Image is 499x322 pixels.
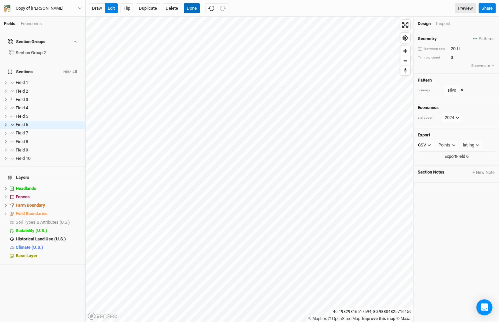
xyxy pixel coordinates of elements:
div: Field 3 [16,97,81,102]
div: 40.19829816517594 , -80.98804825716159 [331,308,413,315]
button: Redo (^Z) [217,3,229,13]
div: silvo [447,87,456,94]
button: CSV [415,140,434,150]
button: draw [89,3,105,13]
h4: Export [418,132,495,138]
button: Showmore [471,63,495,69]
div: Field 1 [16,80,81,85]
span: Historical Land Use (U.S.) [16,236,66,241]
div: Copy of [PERSON_NAME] [16,5,63,12]
span: Field 7 [16,130,28,135]
span: Field 10 [16,156,30,161]
a: Mapbox logo [88,312,117,320]
button: Show section groups [72,39,78,44]
canvas: Map [86,17,413,322]
button: Points [435,140,459,150]
button: Zoom in [400,46,410,56]
div: Field 9 [16,147,81,153]
button: ExportField 6 [418,151,495,162]
span: Field 8 [16,139,28,144]
div: Climate (U.S.) [16,245,81,250]
span: Section Notes [418,170,444,176]
button: Undo (^z) [205,3,217,13]
span: Fences [16,194,30,199]
span: Soil Types & Attributes (U.S.) [16,220,70,225]
div: Field 2 [16,89,81,94]
button: Flip [120,3,133,13]
h4: Pattern [418,78,495,83]
div: Section Groups [8,39,46,44]
h4: Geometry [418,36,437,41]
span: Climate (U.S.) [16,245,43,250]
div: Inspect [436,21,460,27]
button: Enter fullscreen [400,20,410,30]
span: Headlands [16,186,36,191]
span: Field Boundaries [16,211,48,216]
button: Reset bearing to north [400,66,410,75]
div: Section Group 2 [16,50,81,56]
button: Zoom out [400,56,410,66]
div: Field Boundaries [16,211,81,216]
h4: Economics [418,105,495,110]
span: Field 4 [16,105,28,110]
button: 2024 [442,113,462,123]
div: Headlands [16,186,81,191]
span: Field 2 [16,89,28,94]
div: Design [418,21,431,27]
div: Field 4 [16,105,81,111]
div: Copy of Coffelt [16,5,63,12]
div: Field 10 [16,156,81,161]
button: Hide All [63,70,77,75]
button: Patterns [473,35,495,42]
div: Base Layer [16,253,81,258]
button: × [461,87,463,94]
div: start year [418,115,441,120]
span: Field 9 [16,147,28,152]
div: CSV [418,142,426,148]
div: between row [418,46,447,51]
a: Maxar [396,316,412,321]
span: Suitability (U.S.) [16,228,47,233]
div: Historical Land Use (U.S.) [16,236,81,242]
div: Field 8 [16,139,81,144]
button: Delete [163,3,181,13]
span: Base Layer [16,253,37,258]
span: Sections [8,69,33,75]
div: Field 5 [16,114,81,119]
button: Copy of [PERSON_NAME] [3,5,82,12]
button: edit [105,3,118,13]
h4: Layers [4,171,81,184]
button: Find my location [400,33,410,43]
span: Field 6 [16,122,28,127]
div: Economics [21,21,42,27]
span: Field 5 [16,114,28,119]
button: silvo [444,85,459,95]
div: Suitability (U.S.) [16,228,81,233]
div: Field 6 [16,122,81,127]
button: Done [184,3,200,13]
div: Field 7 [16,130,81,136]
div: row count [418,55,447,60]
span: Farm Boundary [16,203,45,208]
div: Points [438,142,450,148]
div: Soil Types & Attributes (U.S.) [16,220,81,225]
button: Duplicate [136,3,160,13]
span: Patterns [473,35,495,42]
a: Preview [455,3,476,13]
span: Field 1 [16,80,28,85]
button: Share [479,3,496,13]
a: Fields [4,21,15,26]
a: Improve this map [362,316,395,321]
span: Field 3 [16,97,28,102]
button: lat,lng [460,140,482,150]
div: Farm Boundary [16,203,81,208]
a: Mapbox [308,316,327,321]
div: Fences [16,194,81,200]
button: + New Note [472,170,495,176]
